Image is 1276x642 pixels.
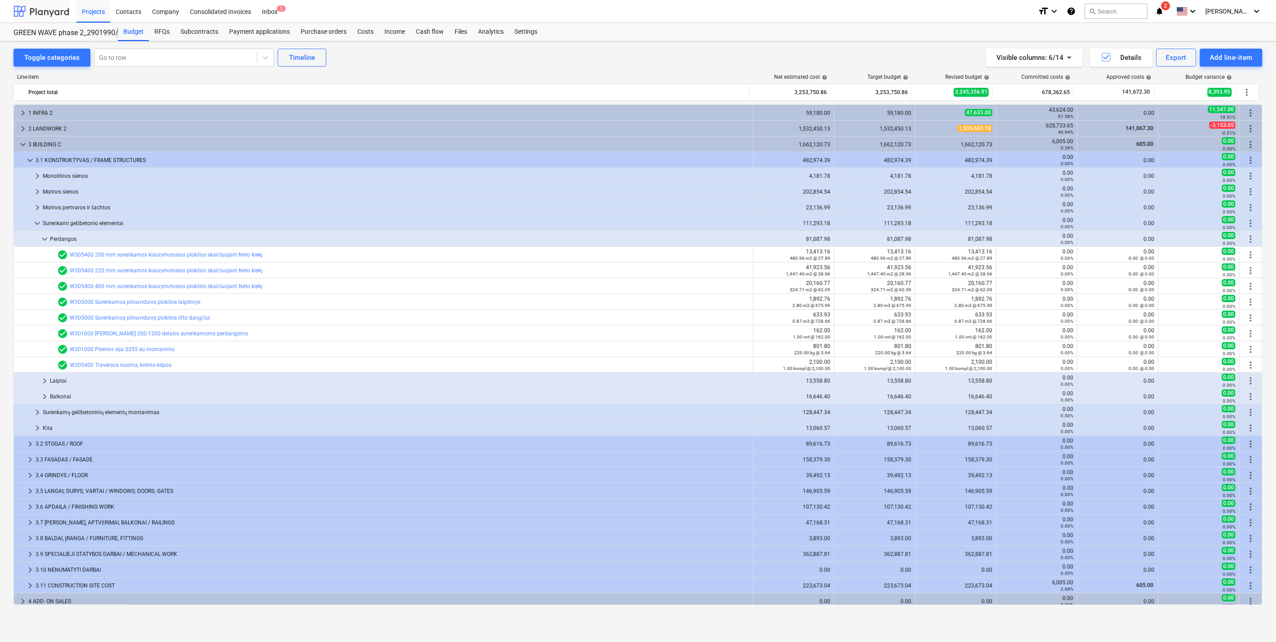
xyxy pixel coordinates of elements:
[838,343,911,356] div: 801.80
[757,189,830,195] div: 202,854.54
[70,267,262,274] a: W305400 220 mm surenkamos kiaurymėtosios plokštės skaičiuojant Neto kiekį
[1156,49,1197,67] button: Export
[70,252,262,258] a: W305400 200 mm surenkamos kiaurymėtosios plokštės skaičiuojant Neto kiekį
[838,249,911,261] div: 13,413.16
[1223,320,1235,325] small: 0.00%
[1000,154,1073,167] div: 0.00
[1252,6,1262,17] i: keyboard_arrow_down
[1081,173,1154,179] div: 0.00
[1000,217,1073,230] div: 0.00
[790,287,830,292] small: 324.71 m2 @ 62.09
[18,123,28,134] span: keyboard_arrow_right
[57,281,68,292] span: Line-item has 2 RFQs
[1081,249,1154,261] div: 0.00
[1222,248,1235,255] span: 0.00
[753,85,827,99] div: 3,253,750.86
[175,23,224,41] a: Subcontracts
[1000,280,1073,293] div: 0.00
[118,23,149,41] a: Budget
[955,303,992,308] small: 2.80 m3 @ 675.99
[1223,146,1235,151] small: 0.00%
[43,200,749,215] div: Mūrinės pertvaros ir šachtos
[1245,580,1256,591] span: More actions
[224,23,295,41] a: Payment applications
[1089,8,1096,15] span: search
[70,330,248,337] a: W301000 [PERSON_NAME] 200-1200 detalės surenkamoms perdangoms
[1206,8,1251,15] span: [PERSON_NAME][DEMOGRAPHIC_DATA]
[57,297,68,307] span: Line-item has 2 RFQs
[14,74,750,80] div: Line-item
[28,122,749,136] div: 2 LANDWORK 2
[919,327,992,340] div: 162.00
[295,23,352,41] div: Purchase orders
[1223,257,1235,262] small: 0.00%
[1090,49,1153,67] button: Details
[1085,4,1148,19] button: Search
[786,271,830,276] small: 1,447.40 m2 @ 28.96
[14,49,90,67] button: Toggle categories
[1245,249,1256,260] span: More actions
[1208,106,1235,113] span: 11,547.00
[919,264,992,277] div: 41,923.56
[793,303,830,308] small: 2.80 m3 @ 675.99
[867,271,911,276] small: 1,447.40 m2 @ 28.96
[50,232,749,246] div: Perdangos
[24,52,80,63] div: Toggle categories
[1186,74,1232,80] div: Budget variance
[757,264,830,277] div: 41,923.56
[838,126,911,132] div: 1,532,450.13
[1049,6,1060,17] i: keyboard_arrow_down
[948,271,992,276] small: 1,447.40 m2 @ 28.96
[1129,319,1154,324] small: 0.00 @ 0.00
[1081,327,1154,340] div: 0.00
[1061,271,1073,276] small: 0.00%
[1144,75,1151,80] span: help
[774,74,827,80] div: Net estimated cost
[1222,326,1235,334] span: 0.00
[410,23,449,41] a: Cash flow
[757,296,830,308] div: 1,892.76
[1242,87,1253,98] span: More actions
[25,517,36,528] span: keyboard_arrow_right
[1061,287,1073,292] small: 0.00%
[1245,360,1256,371] span: More actions
[757,327,830,340] div: 162.00
[36,153,749,167] div: 3.1 KONSTRUKTYVAS / FRAME STRUCTURES
[149,23,175,41] div: RFQs
[919,220,992,226] div: 111,293.18
[1245,502,1256,512] span: More actions
[790,256,830,261] small: 480.96 m2 @ 27.89
[757,343,830,356] div: 801.80
[945,74,989,80] div: Revised budget
[1063,75,1070,80] span: help
[757,141,830,148] div: 1,662,120.73
[14,28,107,38] div: GREEN WAVE phase 2_2901990/2901996/2901997
[1222,279,1235,286] span: 0.00
[32,407,43,418] span: keyboard_arrow_right
[1061,256,1073,261] small: 0.00%
[1129,303,1154,308] small: 0.00 @ 0.00
[43,169,749,183] div: Monolitinės sienos
[1222,311,1235,318] span: 0.00
[1061,161,1073,166] small: 0.00%
[1067,6,1076,17] i: Knowledge base
[1245,407,1256,418] span: More actions
[757,126,830,132] div: 1,532,450.13
[70,299,200,305] a: W305000 Surenkamos pilnavidurės plokštės laiptinėje
[1245,344,1256,355] span: More actions
[1245,155,1256,166] span: More actions
[1245,375,1256,386] span: More actions
[289,52,315,63] div: Timeline
[1245,549,1256,560] span: More actions
[277,5,286,12] span: 1
[955,335,992,339] small: 1.00 vnt @ 162.00
[1000,185,1073,198] div: 0.00
[70,362,171,368] a: W305400 Traversos nuoma, kėlimo kilpos
[1061,319,1073,324] small: 0.00%
[952,287,992,292] small: 324.71 m2 @ 62.09
[874,335,911,339] small: 1.00 vnt @ 162.00
[1245,565,1256,575] span: More actions
[1081,236,1154,242] div: 0.00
